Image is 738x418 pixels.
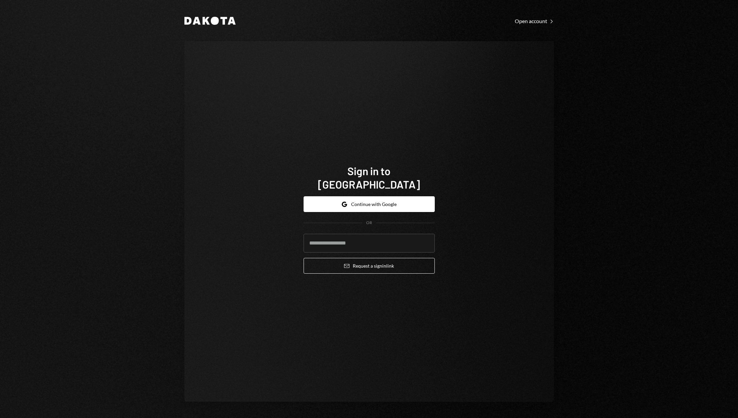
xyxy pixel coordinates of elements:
[304,258,435,274] button: Request a signinlink
[515,18,554,24] div: Open account
[515,17,554,24] a: Open account
[366,220,372,226] div: OR
[304,196,435,212] button: Continue with Google
[304,164,435,191] h1: Sign in to [GEOGRAPHIC_DATA]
